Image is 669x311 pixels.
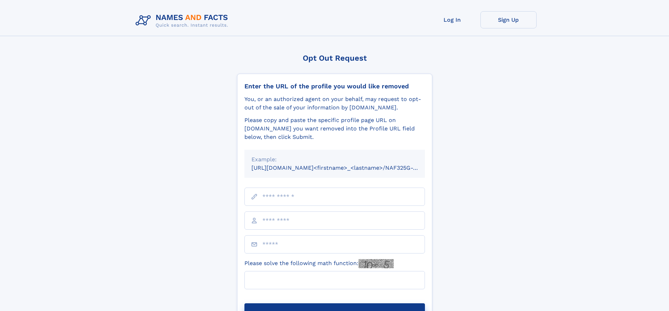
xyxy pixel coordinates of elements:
[244,116,425,141] div: Please copy and paste the specific profile page URL on [DOMAIN_NAME] you want removed into the Pr...
[480,11,537,28] a: Sign Up
[244,82,425,90] div: Enter the URL of the profile you would like removed
[133,11,234,30] img: Logo Names and Facts
[251,164,438,171] small: [URL][DOMAIN_NAME]<firstname>_<lastname>/NAF325G-xxxxxxxx
[251,155,418,164] div: Example:
[237,54,432,62] div: Opt Out Request
[244,259,394,268] label: Please solve the following math function:
[244,95,425,112] div: You, or an authorized agent on your behalf, may request to opt-out of the sale of your informatio...
[424,11,480,28] a: Log In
